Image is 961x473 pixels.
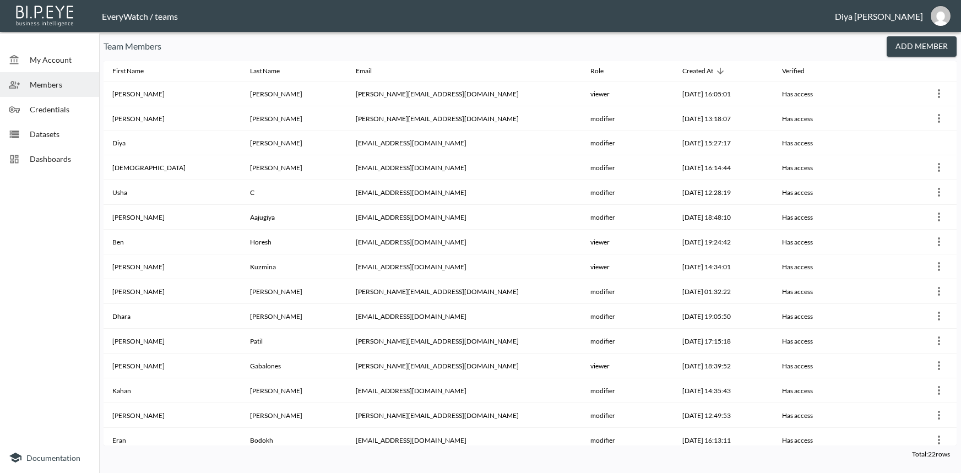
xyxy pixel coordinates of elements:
th: {"type":{"isMobxInjector":true,"displayName":"inject(Object)","wrappedComponent":{"compare":null,... [865,155,957,180]
th: Gotecha [241,378,347,403]
th: modifier [582,279,673,304]
th: modifier [582,378,673,403]
th: Has access [773,279,865,304]
th: Dhara [104,304,241,329]
th: 2025-07-31, 13:18:07 [674,106,774,131]
div: Last Name [250,64,280,78]
button: more [930,382,948,399]
th: C [241,180,347,205]
button: more [930,233,948,251]
th: Has access [773,155,865,180]
th: Has access [773,329,865,354]
th: ben@everywatch.com [347,230,582,254]
span: Role [590,64,618,78]
th: Ravi [104,205,241,230]
th: viewer [582,230,673,254]
th: {"type":{"isMobxInjector":true,"displayName":"inject(Object)","wrappedComponent":{"compare":null,... [865,180,957,205]
span: Members [30,79,90,90]
th: modifier [582,205,673,230]
th: Goraniya [241,403,347,428]
th: modifier [582,155,673,180]
th: 2024-05-01, 17:15:18 [674,329,774,354]
th: 2024-12-16, 19:24:42 [674,230,774,254]
button: more [930,183,948,201]
th: Janvi [104,81,241,106]
th: 2025-04-02, 16:14:44 [674,155,774,180]
th: {"type":{"isMobxInjector":true,"displayName":"inject(Object)","wrappedComponent":{"compare":null,... [865,354,957,378]
th: rehina@everywatch.com [347,254,582,279]
th: ravi@everywatch.com [347,205,582,230]
span: Documentation [26,453,80,463]
button: more [930,282,948,300]
span: Last Name [250,64,294,78]
th: modifier [582,106,673,131]
th: diya@everywatch.com [347,131,582,155]
th: {"key":null,"ref":null,"props":{},"_owner":null} [865,131,957,155]
th: Rupapara [241,81,347,106]
th: 2025-08-08, 16:05:01 [674,81,774,106]
th: Usha [104,180,241,205]
th: Eran [104,428,241,453]
th: Kahan [104,378,241,403]
span: Verified [782,64,819,78]
th: Has access [773,180,865,205]
th: {"type":{"isMobxInjector":true,"displayName":"inject(Object)","wrappedComponent":{"compare":null,... [865,329,957,354]
th: eran@everywatch.com [347,428,582,453]
th: viewer [582,81,673,106]
span: Total: 22 rows [912,450,950,458]
th: Gabalones [241,354,347,378]
div: Role [590,64,604,78]
th: kinjal@mutualart.com [347,403,582,428]
th: Vishnu [104,155,241,180]
th: {"type":{"isMobxInjector":true,"displayName":"inject(Object)","wrappedComponent":{"compare":null,... [865,304,957,329]
a: Documentation [9,451,90,464]
div: First Name [112,64,144,78]
th: Sojitra [241,304,347,329]
th: Has access [773,354,865,378]
th: Has access [773,254,865,279]
th: Bodokh [241,428,347,453]
span: First Name [112,64,158,78]
th: Has access [773,230,865,254]
span: Email [356,64,386,78]
th: 2024-07-22, 14:34:01 [674,254,774,279]
button: more [930,208,948,226]
th: dhara@everywatch.com [347,304,582,329]
th: janvi@everywatch.com [347,81,582,106]
th: {"type":{"isMobxInjector":true,"displayName":"inject(Object)","wrappedComponent":{"compare":null,... [865,428,957,453]
th: Gonzalez Sardi [241,279,347,304]
button: more [930,258,948,275]
th: Diya [104,131,241,155]
th: Patil [241,329,347,354]
span: Created At [682,64,727,78]
div: EveryWatch / teams [102,11,835,21]
th: Sarvaiya [241,131,347,155]
div: Verified [782,64,805,78]
span: Credentials [30,104,90,115]
th: Barr [241,106,347,131]
th: 2024-04-03, 12:49:53 [674,403,774,428]
th: Horesh [241,230,347,254]
span: Datasets [30,128,90,140]
button: more [930,357,948,374]
button: Add Member [887,36,957,57]
th: pauline@everywatch.com [347,354,582,378]
button: more [930,159,948,176]
th: 2024-04-05, 18:39:52 [674,354,774,378]
span: Dashboards [30,153,90,165]
span: My Account [30,54,90,66]
th: {"type":{"isMobxInjector":true,"displayName":"inject(Object)","wrappedComponent":{"compare":null,... [865,230,957,254]
th: Has access [773,81,865,106]
th: vishnu@everywatch.com [347,155,582,180]
th: mariano@everywatch.com [347,279,582,304]
th: Palanisamy [241,155,347,180]
th: modifier [582,329,673,354]
th: 2023-12-11, 16:13:11 [674,428,774,453]
img: a8099f9e021af5dd6201337a867d9ae6 [931,6,951,26]
th: Ben [104,230,241,254]
th: Regina [104,254,241,279]
th: Has access [773,378,865,403]
th: 2024-05-15, 19:05:50 [674,304,774,329]
th: {"type":{"isMobxInjector":true,"displayName":"inject(Object)","wrappedComponent":{"compare":null,... [865,254,957,279]
th: {"type":{"isMobxInjector":true,"displayName":"inject(Object)","wrappedComponent":{"compare":null,... [865,403,957,428]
